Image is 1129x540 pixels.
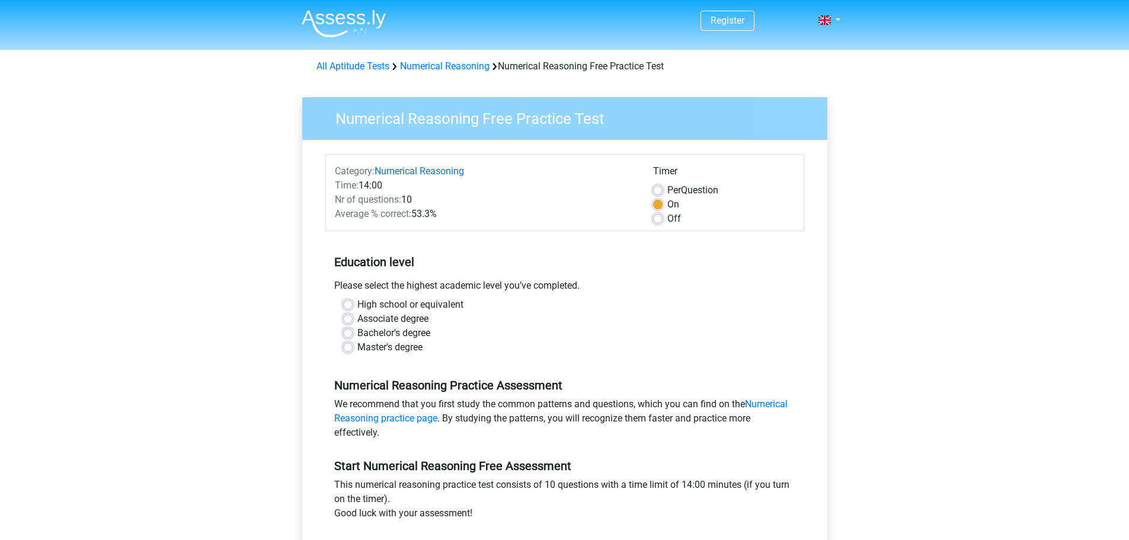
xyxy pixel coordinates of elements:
[325,397,804,445] div: We recommend that you first study the common patterns and questions, which you can find on the . ...
[326,178,644,193] div: 14:00
[335,208,411,219] span: Average % correct:
[326,207,644,221] div: 53.3%
[357,326,430,340] label: Bachelor's degree
[711,15,744,26] a: Register
[335,165,375,177] span: Category:
[316,60,389,72] a: All Aptitude Tests
[667,184,681,196] span: Per
[334,250,795,274] h5: Education level
[326,193,644,207] div: 10
[334,378,795,392] h5: Numerical Reasoning Practice Assessment
[400,60,490,72] a: Numerical Reasoning
[335,180,359,191] span: Time:
[653,164,795,183] div: Timer
[334,459,795,473] h5: Start Numerical Reasoning Free Assessment
[667,212,681,226] label: Off
[325,279,804,298] div: Please select the highest academic level you’ve completed.
[302,9,386,37] img: Assessly
[667,183,718,197] label: Question
[312,59,818,74] div: Numerical Reasoning Free Practice Test
[357,340,423,354] label: Master's degree
[375,165,464,177] a: Numerical Reasoning
[335,194,401,205] span: Nr of questions:
[357,298,463,312] label: High school or equivalent
[667,197,679,212] label: On
[357,312,428,326] label: Associate degree
[325,478,804,525] div: This numerical reasoning practice test consists of 10 questions with a time limit of 14:00 minute...
[321,105,818,128] h3: Numerical Reasoning Free Practice Test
